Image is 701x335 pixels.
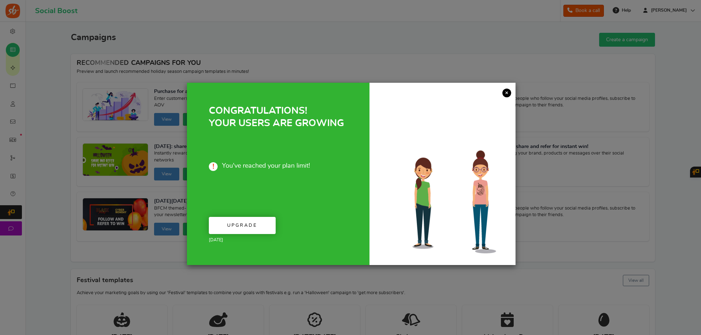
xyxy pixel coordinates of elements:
a: Upgrade [209,217,276,234]
span: You've reached your plan limit! [209,162,348,170]
a: × [502,89,511,97]
img: Increased users [369,119,516,265]
span: Upgrade [227,223,257,228]
span: [DATE] [209,238,223,242]
span: CONGRATULATIONS! YOUR USERS ARE GROWING [209,106,344,128]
